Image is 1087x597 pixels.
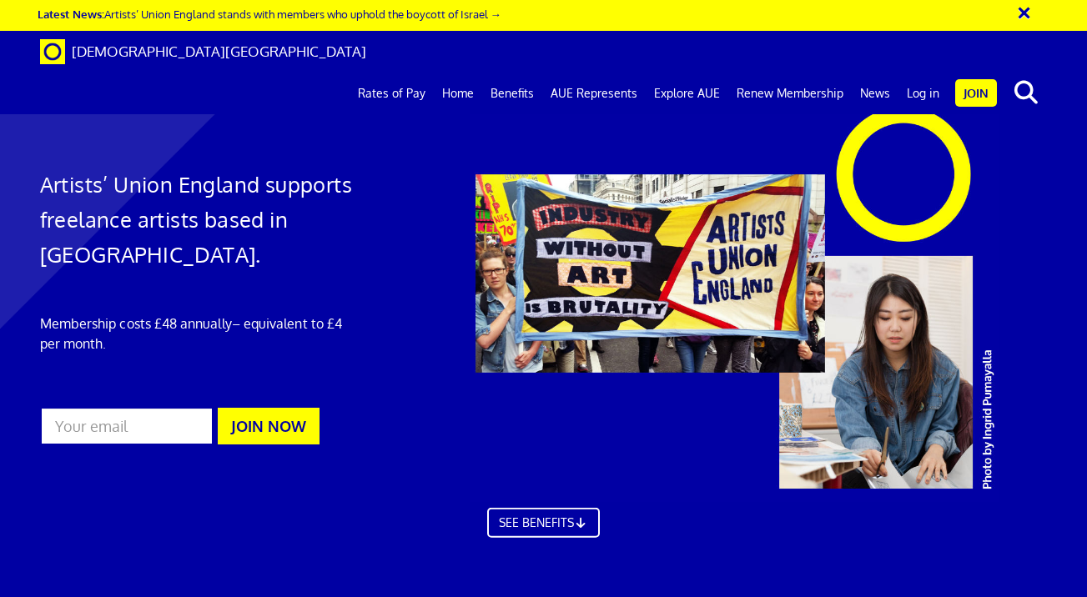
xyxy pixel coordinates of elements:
a: Renew Membership [728,73,852,114]
a: SEE BENEFITS [487,519,601,549]
a: Brand [DEMOGRAPHIC_DATA][GEOGRAPHIC_DATA] [28,31,379,73]
a: Join [955,79,997,107]
a: Log in [898,73,948,114]
a: Home [434,73,482,114]
a: Rates of Pay [350,73,434,114]
button: JOIN NOW [218,408,320,444]
a: News [852,73,898,114]
a: Benefits [482,73,542,114]
span: [DEMOGRAPHIC_DATA][GEOGRAPHIC_DATA] [72,43,366,60]
strong: Latest News: [38,7,104,21]
button: search [1000,75,1051,110]
a: Latest News:Artists’ Union England stands with members who uphold the boycott of Israel → [38,7,501,21]
a: Explore AUE [646,73,728,114]
a: AUE Represents [542,73,646,114]
h1: Artists’ Union England supports freelance artists based in [GEOGRAPHIC_DATA]. [40,167,360,272]
input: Your email [40,407,214,445]
p: Membership costs £48 annually – equivalent to £4 per month. [40,314,360,354]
